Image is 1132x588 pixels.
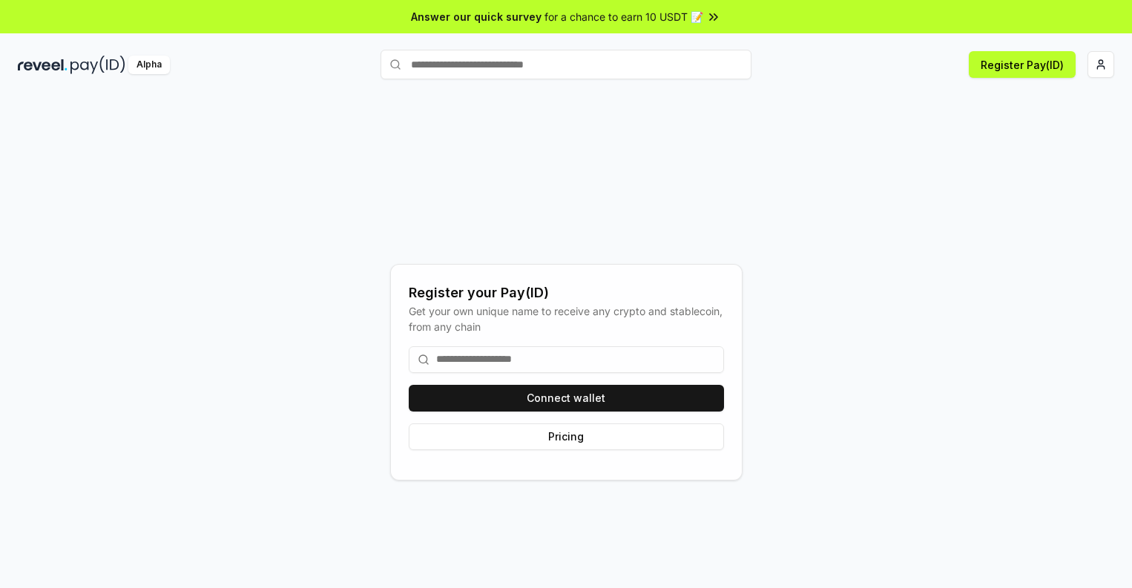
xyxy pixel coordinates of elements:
div: Register your Pay(ID) [409,283,724,303]
img: pay_id [70,56,125,74]
button: Connect wallet [409,385,724,412]
span: Answer our quick survey [411,9,542,24]
button: Register Pay(ID) [969,51,1076,78]
span: for a chance to earn 10 USDT 📝 [544,9,703,24]
img: reveel_dark [18,56,68,74]
button: Pricing [409,423,724,450]
div: Get your own unique name to receive any crypto and stablecoin, from any chain [409,303,724,334]
div: Alpha [128,56,170,74]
